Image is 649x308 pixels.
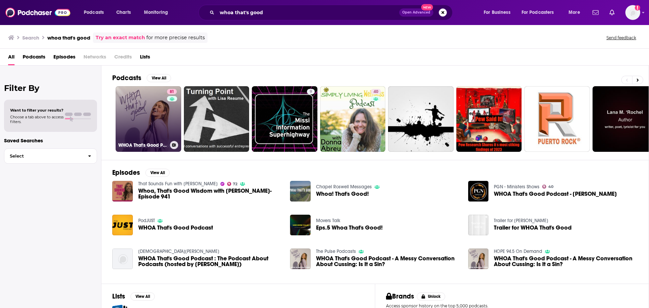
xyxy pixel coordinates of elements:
a: Whoa! That's Good! [316,191,369,197]
a: Trailer for WHOA That's Good [494,225,572,231]
span: Choose a tab above to access filters. [10,115,64,124]
img: Podchaser - Follow, Share and Rate Podcasts [5,6,70,19]
button: Select [4,148,97,164]
a: Episodes [53,51,75,65]
span: WHOA That's Good Podcast - [PERSON_NAME] [494,191,617,197]
span: For Business [484,8,510,17]
a: 9 [252,86,317,152]
img: WHOA That's Good Podcast - A Messy Conversation About Cussing: Is It a Sin? [468,248,489,269]
span: Lists [140,51,150,65]
span: 40 [374,89,378,95]
button: Unlock [417,292,446,301]
img: User Profile [625,5,640,20]
span: 72 [233,183,237,186]
button: open menu [139,7,177,18]
span: 9 [310,89,312,95]
h2: Lists [112,292,125,301]
h2: Filter By [4,83,97,93]
a: 9 [307,89,315,94]
h2: Brands [386,292,414,301]
span: Logged in as agoldsmithwissman [625,5,640,20]
a: PGN - Ministers Shows [494,184,539,190]
button: Open AdvancedNew [399,8,433,17]
p: Saved Searches [4,137,97,144]
a: PodJUST [138,218,155,223]
a: WHOA That's Good Podcast - Sadie [494,191,617,197]
a: Trailer for Sadie [494,218,548,223]
a: Chapel Roswell Messages [316,184,372,190]
a: HOPE 94.5 On Demand [494,248,542,254]
a: WHOA That's Good Podcast - A Messy Conversation About Cussing: Is It a Sin? [494,256,638,267]
button: open menu [564,7,588,18]
a: Pastor Alfred [138,248,219,254]
button: Send feedback [604,35,638,41]
img: Whoa, That's Good Wisdom with Sadie Robertson Huff- Episode 941 [112,181,133,202]
span: New [421,4,433,10]
a: EpisodesView All [112,168,170,177]
input: Search podcasts, credits, & more... [217,7,399,18]
img: WHOA That's Good Podcast [112,215,133,235]
a: Podcasts [23,51,45,65]
a: That Sounds Fun with Annie F. Downs [138,181,218,187]
button: open menu [479,7,519,18]
div: Search podcasts, credits, & more... [205,5,459,20]
img: WHOA That's Good Podcast - A Messy Conversation About Cussing: Is It a Sin? [290,248,311,269]
a: All [8,51,15,65]
h3: Search [22,34,39,41]
a: 81WHOA That's Good Podcast [116,86,181,152]
h2: Episodes [112,168,140,177]
img: WHOA That's Good Podcast : The Podcast About Podcasts (hosted by Alfred) [112,248,133,269]
h3: WHOA That's Good Podcast [118,142,167,148]
span: WHOA That's Good Podcast : The Podcast About Podcasts (hosted by [PERSON_NAME]) [138,256,282,267]
button: open menu [517,7,564,18]
span: for more precise results [146,34,205,42]
a: Show notifications dropdown [590,7,601,18]
a: The Pulse Podcasts [316,248,356,254]
span: For Podcasters [522,8,554,17]
a: WHOA That's Good Podcast : The Podcast About Podcasts (hosted by Alfred) [138,256,282,267]
img: Eps.5 Whoa That's Good! [290,215,311,235]
span: Open Advanced [402,11,430,14]
a: 72 [227,182,238,186]
h2: Podcasts [112,74,141,82]
span: 81 [170,89,174,95]
button: View All [145,169,170,177]
img: Whoa! That's Good! [290,181,311,202]
a: 40 [320,86,386,152]
span: Networks [83,51,106,65]
img: Trailer for WHOA That's Good [468,215,489,235]
button: View All [130,292,155,301]
span: Want to filter your results? [10,108,64,113]
a: Show notifications dropdown [607,7,617,18]
button: View All [147,74,171,82]
a: Eps.5 Whoa That's Good! [316,225,383,231]
button: open menu [79,7,113,18]
img: WHOA That's Good Podcast - Sadie [468,181,489,202]
a: 40 [542,185,553,189]
span: Select [4,154,82,158]
a: WHOA That's Good Podcast [138,225,213,231]
a: Charts [112,7,135,18]
span: Podcasts [84,8,104,17]
span: Whoa, That's Good Wisdom with [PERSON_NAME]- Episode 941 [138,188,282,199]
a: ListsView All [112,292,155,301]
span: 40 [548,185,553,188]
span: More [569,8,580,17]
svg: Add a profile image [635,5,640,10]
h3: whoa that's good [47,34,90,41]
